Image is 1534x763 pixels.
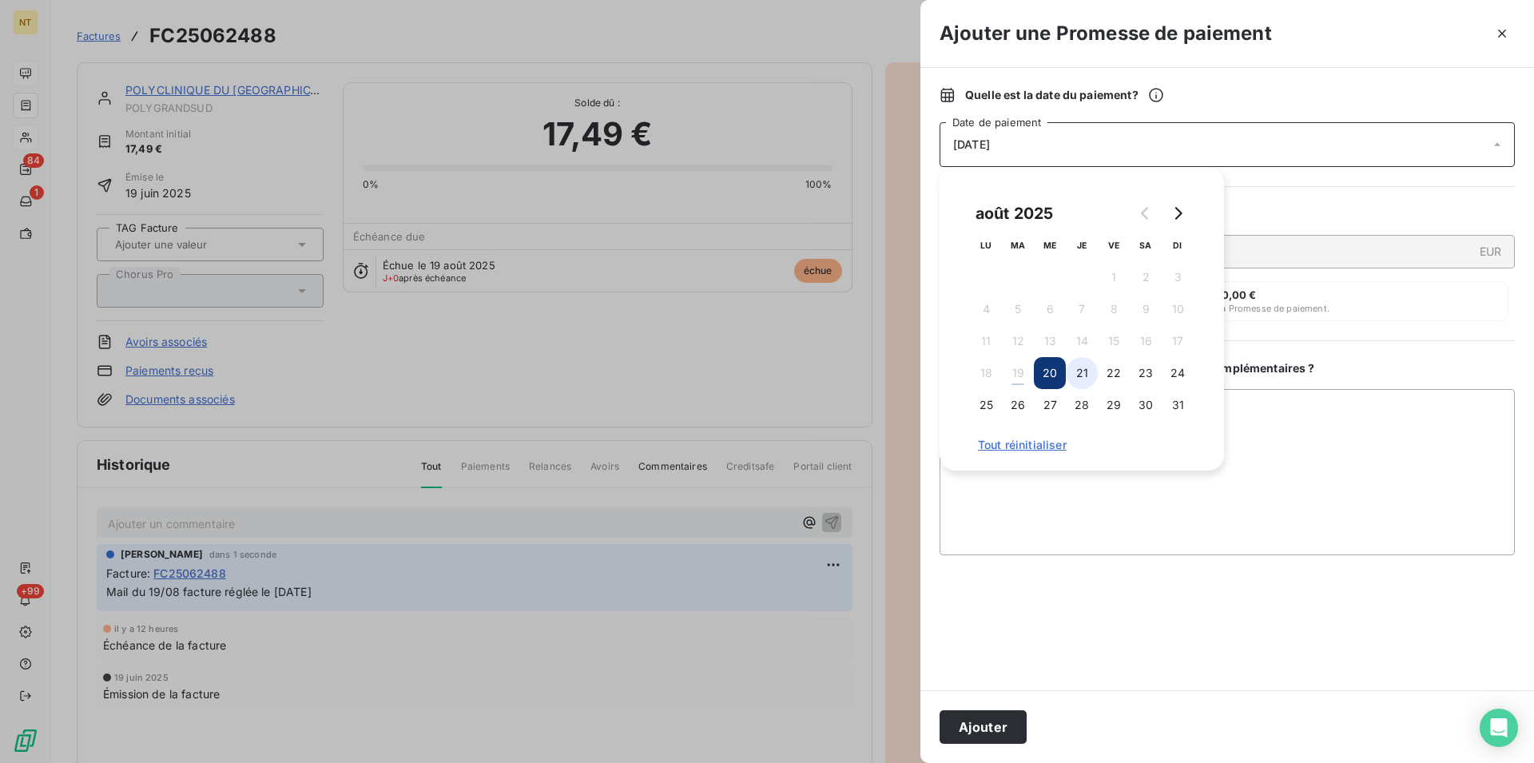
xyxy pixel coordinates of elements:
[1162,325,1194,357] button: 17
[1098,389,1130,421] button: 29
[1130,197,1162,229] button: Go to previous month
[1034,389,1066,421] button: 27
[1162,197,1194,229] button: Go to next month
[940,710,1027,744] button: Ajouter
[1480,709,1518,747] div: Open Intercom Messenger
[1130,229,1162,261] th: samedi
[970,389,1002,421] button: 25
[1002,389,1034,421] button: 26
[953,138,990,151] span: [DATE]
[1066,293,1098,325] button: 7
[970,293,1002,325] button: 4
[1162,261,1194,293] button: 3
[1162,229,1194,261] th: dimanche
[1034,293,1066,325] button: 6
[1002,357,1034,389] button: 19
[1222,288,1257,301] span: 0,00 €
[970,229,1002,261] th: lundi
[1034,325,1066,357] button: 13
[1066,325,1098,357] button: 14
[1098,261,1130,293] button: 1
[1098,357,1130,389] button: 22
[940,19,1272,48] h3: Ajouter une Promesse de paiement
[1066,389,1098,421] button: 28
[1130,357,1162,389] button: 23
[1066,357,1098,389] button: 21
[1098,229,1130,261] th: vendredi
[970,201,1059,226] div: août 2025
[1162,357,1194,389] button: 24
[1098,325,1130,357] button: 15
[965,87,1164,103] span: Quelle est la date du paiement ?
[1130,389,1162,421] button: 30
[1162,293,1194,325] button: 10
[978,439,1186,451] span: Tout réinitialiser
[970,357,1002,389] button: 18
[1130,293,1162,325] button: 9
[1066,229,1098,261] th: jeudi
[970,325,1002,357] button: 11
[1162,389,1194,421] button: 31
[1098,293,1130,325] button: 8
[1034,357,1066,389] button: 20
[1034,229,1066,261] th: mercredi
[1002,293,1034,325] button: 5
[1130,261,1162,293] button: 2
[1002,229,1034,261] th: mardi
[1002,325,1034,357] button: 12
[1130,325,1162,357] button: 16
